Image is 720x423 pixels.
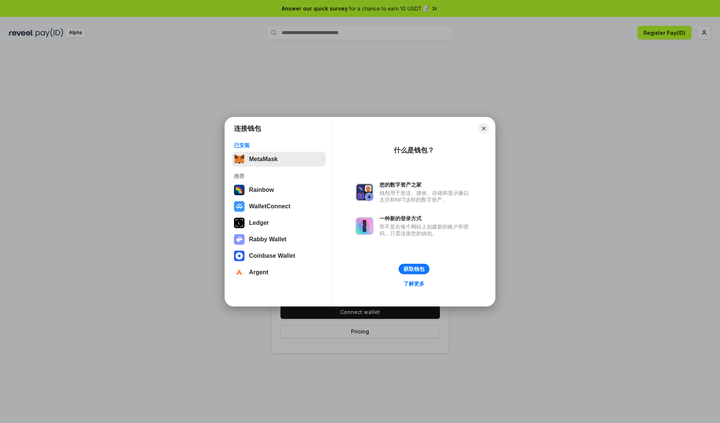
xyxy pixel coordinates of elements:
[249,187,274,193] div: Rainbow
[379,223,472,237] div: 而不是在每个网站上创建新的账户和密码，只需连接您的钱包。
[403,280,424,287] div: 了解更多
[478,123,489,134] button: Close
[234,234,244,245] img: svg+xml,%3Csvg%20xmlns%3D%22http%3A%2F%2Fwww.w3.org%2F2000%2Fsvg%22%20fill%3D%22none%22%20viewBox...
[355,217,373,235] img: svg+xml,%3Csvg%20xmlns%3D%22http%3A%2F%2Fwww.w3.org%2F2000%2Fsvg%22%20fill%3D%22none%22%20viewBox...
[399,264,429,274] button: 获取钱包
[379,181,472,188] div: 您的数字资产之家
[379,215,472,222] div: 一种新的登录方式
[232,199,326,214] button: WalletConnect
[249,220,269,226] div: Ledger
[234,142,324,149] div: 已安装
[249,236,286,243] div: Rabby Wallet
[232,232,326,247] button: Rabby Wallet
[232,182,326,197] button: Rainbow
[379,190,472,203] div: 钱包用于发送、接收、存储和显示像以太坊和NFT这样的数字资产。
[249,269,268,276] div: Argent
[232,248,326,263] button: Coinbase Wallet
[355,183,373,201] img: svg+xml,%3Csvg%20xmlns%3D%22http%3A%2F%2Fwww.w3.org%2F2000%2Fsvg%22%20fill%3D%22none%22%20viewBox...
[234,218,244,228] img: svg+xml,%3Csvg%20xmlns%3D%22http%3A%2F%2Fwww.w3.org%2F2000%2Fsvg%22%20width%3D%2228%22%20height%3...
[232,152,326,167] button: MetaMask
[234,173,324,179] div: 推荐
[232,215,326,230] button: Ledger
[249,156,277,163] div: MetaMask
[234,251,244,261] img: svg+xml,%3Csvg%20width%3D%2228%22%20height%3D%2228%22%20viewBox%3D%220%200%2028%2028%22%20fill%3D...
[234,154,244,164] img: svg+xml,%3Csvg%20fill%3D%22none%22%20height%3D%2233%22%20viewBox%3D%220%200%2035%2033%22%20width%...
[399,279,429,288] a: 了解更多
[234,267,244,278] img: svg+xml,%3Csvg%20width%3D%2228%22%20height%3D%2228%22%20viewBox%3D%220%200%2028%2028%22%20fill%3D...
[394,146,434,155] div: 什么是钱包？
[234,201,244,212] img: svg+xml,%3Csvg%20width%3D%2228%22%20height%3D%2228%22%20viewBox%3D%220%200%2028%2028%22%20fill%3D...
[234,124,261,133] h1: 连接钱包
[234,185,244,195] img: svg+xml,%3Csvg%20width%3D%22120%22%20height%3D%22120%22%20viewBox%3D%220%200%20120%20120%22%20fil...
[403,266,424,272] div: 获取钱包
[249,253,295,259] div: Coinbase Wallet
[232,265,326,280] button: Argent
[249,203,291,210] div: WalletConnect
